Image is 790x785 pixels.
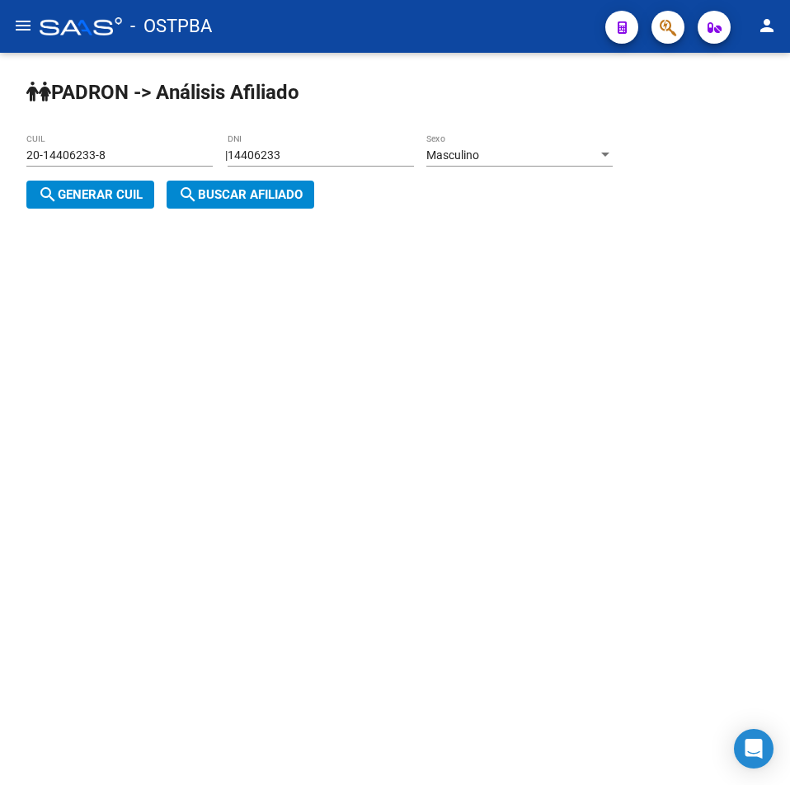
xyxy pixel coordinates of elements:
mat-icon: menu [13,16,33,35]
button: Generar CUIL [26,181,154,209]
mat-icon: person [757,16,777,35]
span: Generar CUIL [38,187,143,202]
mat-icon: search [38,185,58,204]
strong: PADRON -> Análisis Afiliado [26,81,299,104]
span: Masculino [426,148,479,162]
button: Buscar afiliado [167,181,314,209]
span: - OSTPBA [130,8,212,45]
div: | [26,148,625,202]
div: Open Intercom Messenger [734,729,774,769]
mat-icon: search [178,185,198,204]
span: Buscar afiliado [178,187,303,202]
